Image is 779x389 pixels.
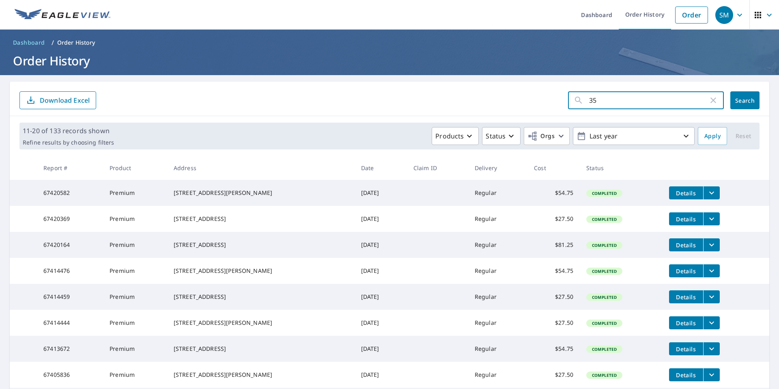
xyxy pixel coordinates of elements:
[52,38,54,48] li: /
[19,91,96,109] button: Download Excel
[587,372,622,378] span: Completed
[407,156,468,180] th: Claim ID
[669,186,703,199] button: detailsBtn-67420582
[669,290,703,303] button: detailsBtn-67414459
[57,39,95,47] p: Order History
[103,206,167,232] td: Premium
[730,91,760,109] button: Search
[703,212,720,225] button: filesDropdownBtn-67420369
[674,215,698,223] span: Details
[674,241,698,249] span: Details
[527,310,580,336] td: $27.50
[468,336,527,362] td: Regular
[527,180,580,206] td: $54.75
[468,258,527,284] td: Regular
[669,316,703,329] button: detailsBtn-67414444
[40,96,90,105] p: Download Excel
[103,336,167,362] td: Premium
[103,284,167,310] td: Premium
[580,156,663,180] th: Status
[674,293,698,301] span: Details
[698,127,727,145] button: Apply
[737,97,753,104] span: Search
[524,127,570,145] button: Orgs
[37,206,103,232] td: 67420369
[468,284,527,310] td: Regular
[355,336,407,362] td: [DATE]
[703,290,720,303] button: filesDropdownBtn-67414459
[103,232,167,258] td: Premium
[674,319,698,327] span: Details
[103,156,167,180] th: Product
[174,293,348,301] div: [STREET_ADDRESS]
[703,238,720,251] button: filesDropdownBtn-67420164
[527,336,580,362] td: $54.75
[669,212,703,225] button: detailsBtn-67420369
[674,189,698,197] span: Details
[527,206,580,232] td: $27.50
[703,186,720,199] button: filesDropdownBtn-67420582
[23,139,114,146] p: Refine results by choosing filters
[435,131,464,141] p: Products
[37,258,103,284] td: 67414476
[703,368,720,381] button: filesDropdownBtn-67405836
[174,345,348,353] div: [STREET_ADDRESS]
[174,371,348,379] div: [STREET_ADDRESS][PERSON_NAME]
[468,310,527,336] td: Regular
[103,258,167,284] td: Premium
[669,264,703,277] button: detailsBtn-67414476
[587,320,622,326] span: Completed
[527,258,580,284] td: $54.75
[589,89,708,112] input: Address, Report #, Claim ID, etc.
[468,156,527,180] th: Delivery
[37,156,103,180] th: Report #
[10,52,769,69] h1: Order History
[527,362,580,388] td: $27.50
[586,129,681,143] p: Last year
[527,156,580,180] th: Cost
[167,156,355,180] th: Address
[587,242,622,248] span: Completed
[15,9,110,21] img: EV Logo
[10,36,769,49] nav: breadcrumb
[355,180,407,206] td: [DATE]
[573,127,695,145] button: Last year
[703,316,720,329] button: filesDropdownBtn-67414444
[468,206,527,232] td: Regular
[10,36,48,49] a: Dashboard
[355,232,407,258] td: [DATE]
[103,180,167,206] td: Premium
[355,206,407,232] td: [DATE]
[355,362,407,388] td: [DATE]
[674,345,698,353] span: Details
[174,241,348,249] div: [STREET_ADDRESS]
[674,371,698,379] span: Details
[587,346,622,352] span: Completed
[675,6,708,24] a: Order
[527,131,555,141] span: Orgs
[174,189,348,197] div: [STREET_ADDRESS][PERSON_NAME]
[174,215,348,223] div: [STREET_ADDRESS]
[587,268,622,274] span: Completed
[103,362,167,388] td: Premium
[674,267,698,275] span: Details
[355,258,407,284] td: [DATE]
[527,284,580,310] td: $27.50
[37,232,103,258] td: 67420164
[355,284,407,310] td: [DATE]
[37,284,103,310] td: 67414459
[37,310,103,336] td: 67414444
[587,216,622,222] span: Completed
[103,310,167,336] td: Premium
[482,127,521,145] button: Status
[669,368,703,381] button: detailsBtn-67405836
[174,267,348,275] div: [STREET_ADDRESS][PERSON_NAME]
[174,319,348,327] div: [STREET_ADDRESS][PERSON_NAME]
[669,342,703,355] button: detailsBtn-67413672
[587,294,622,300] span: Completed
[527,232,580,258] td: $81.25
[468,180,527,206] td: Regular
[669,238,703,251] button: detailsBtn-67420164
[587,190,622,196] span: Completed
[432,127,479,145] button: Products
